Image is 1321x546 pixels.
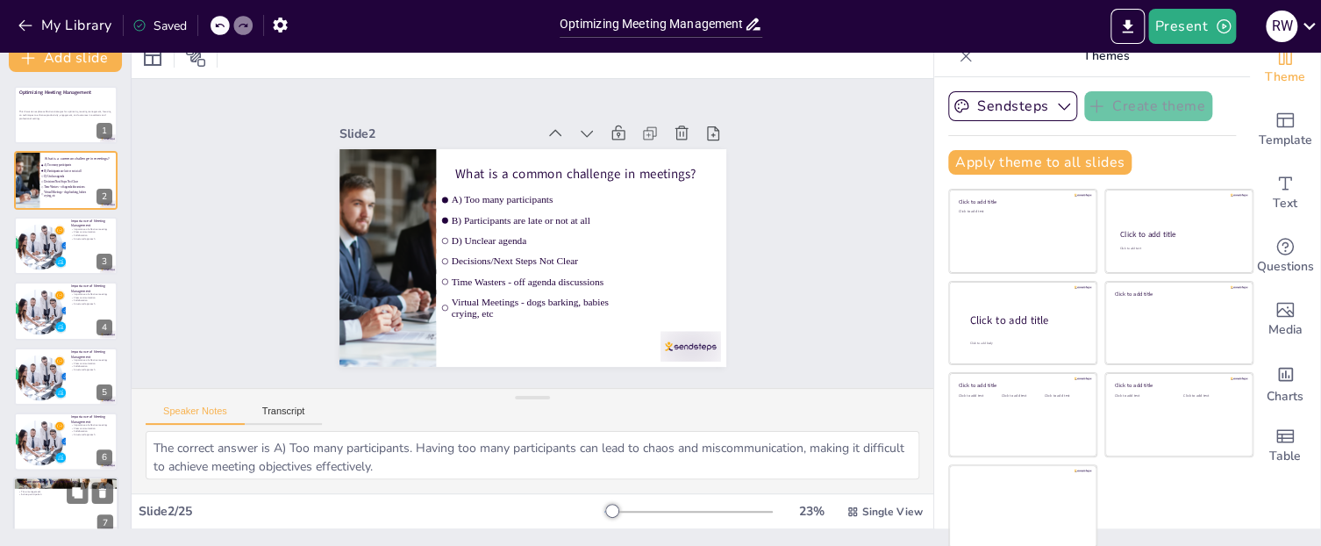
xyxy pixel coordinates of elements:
div: Add images, graphics, shapes or video [1250,288,1320,351]
button: Speaker Notes [146,406,245,425]
span: Charts [1267,387,1303,406]
div: Click to add title [959,382,1084,389]
textarea: The correct answer is A) Too many participants. Having too many participants can lead to chaos an... [146,431,919,479]
div: Click to add text [1045,393,1084,398]
span: Position [185,47,206,68]
p: Importance of Meeting Management [71,284,112,293]
div: 4 [14,282,118,340]
div: 6 [96,449,112,465]
div: Click to add text [959,210,1084,214]
div: Click to add title [959,198,1084,205]
strong: Optimizing Meeting Management [19,90,91,97]
p: Time management [18,490,113,493]
p: Clear communication [71,231,112,234]
div: Slide 2 [430,32,599,162]
p: Importance of Meeting Management [71,219,112,228]
div: Click to add title [1115,382,1240,389]
button: Add slide [9,44,122,72]
div: 4 [96,320,112,335]
span: Decisions/Next Steps Not Clear [447,204,595,315]
div: Click to add title [1120,229,1237,240]
div: Click to add title [1115,290,1240,297]
p: Collaboration [71,364,112,368]
p: Structured approach [71,368,112,371]
span: D) Unclear agenda [459,187,606,298]
p: This discussion explores effective strategies for optimizing meeting management, focusing on tech... [19,111,112,120]
div: 1 [14,86,118,144]
div: 1 [96,123,112,139]
button: Sendsteps [948,91,1077,121]
div: Get real-time input from your audience [1250,225,1320,288]
p: Clear communication [71,427,112,430]
span: A) Too many participants [44,163,90,166]
div: 5 [96,384,112,400]
span: Table [1269,447,1301,466]
p: Clear communication [71,361,112,364]
div: Layout [139,43,167,71]
span: Time Wasters - off agenda discussions [44,185,90,188]
button: Export to PowerPoint [1110,9,1145,44]
span: D) Unclear agenda [44,175,90,177]
button: Create theme [1084,91,1212,121]
p: Importance of effective meetings [71,227,112,231]
p: Importance of effective meetings [71,358,112,362]
p: What is a common challenge in meetings? [45,155,112,161]
p: Importance of Meeting Management [71,414,112,424]
p: What is a common challenge in meetings? [499,133,713,295]
div: 7 [13,478,118,537]
span: Time Wasters - off agenda discussions [435,220,582,332]
div: 23 % [790,503,832,520]
div: Click to add body [970,341,1081,346]
span: Single View [862,505,923,519]
div: Click to add text [1183,393,1239,398]
button: Delete Slide [92,483,113,504]
input: Insert title [560,11,744,37]
span: Text [1273,194,1297,213]
button: Apply theme to all slides [948,150,1132,175]
button: Present [1148,9,1236,44]
div: Add charts and graphs [1250,351,1320,414]
p: Clear agendas [18,484,113,487]
div: Click to add text [1115,393,1170,398]
span: Questions [1257,257,1314,277]
span: Template [1259,131,1312,150]
p: Themes [980,35,1232,77]
div: 6 [14,413,118,471]
p: Structured approach [71,237,112,241]
p: Clear communication [71,296,112,299]
span: A) Too many participants [483,154,631,265]
p: Importance of effective meetings [71,292,112,296]
p: Key Components of Effective Meetings [18,479,113,485]
div: Slide 2 / 25 [139,503,604,520]
div: Add text boxes [1250,162,1320,225]
p: Collaboration [71,299,112,303]
p: Active participation [18,493,113,497]
p: Collaboration [71,429,112,433]
button: My Library [13,11,119,40]
p: Collaboration [71,233,112,237]
div: 2 [14,151,118,209]
span: Virtual Meetings - dogs barking, babies crying, etc [417,237,570,357]
div: Click to add text [959,393,998,398]
span: B) Participants are late or not at all [471,170,618,282]
div: 3 [96,254,112,269]
button: Transcript [245,406,323,425]
p: Structured approach [71,433,112,436]
div: Add ready made slides [1250,98,1320,162]
div: R W [1266,11,1297,42]
div: Saved [132,18,187,34]
span: Decisions/Next Steps Not Clear [44,180,90,183]
div: 7 [97,515,113,531]
button: Duplicate Slide [67,483,88,504]
span: Theme [1265,68,1305,87]
p: Importance of effective meetings [71,423,112,427]
button: R W [1266,9,1297,44]
p: Structured approach [71,302,112,305]
div: Click to add title [970,313,1082,327]
p: Importance of Meeting Management [71,349,112,359]
span: Virtual Meetings - dogs barking, babies crying, etc [44,190,90,197]
div: 5 [14,348,118,406]
div: Click to add text [1119,247,1236,251]
div: Change the overall theme [1250,35,1320,98]
div: Add a table [1250,414,1320,478]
